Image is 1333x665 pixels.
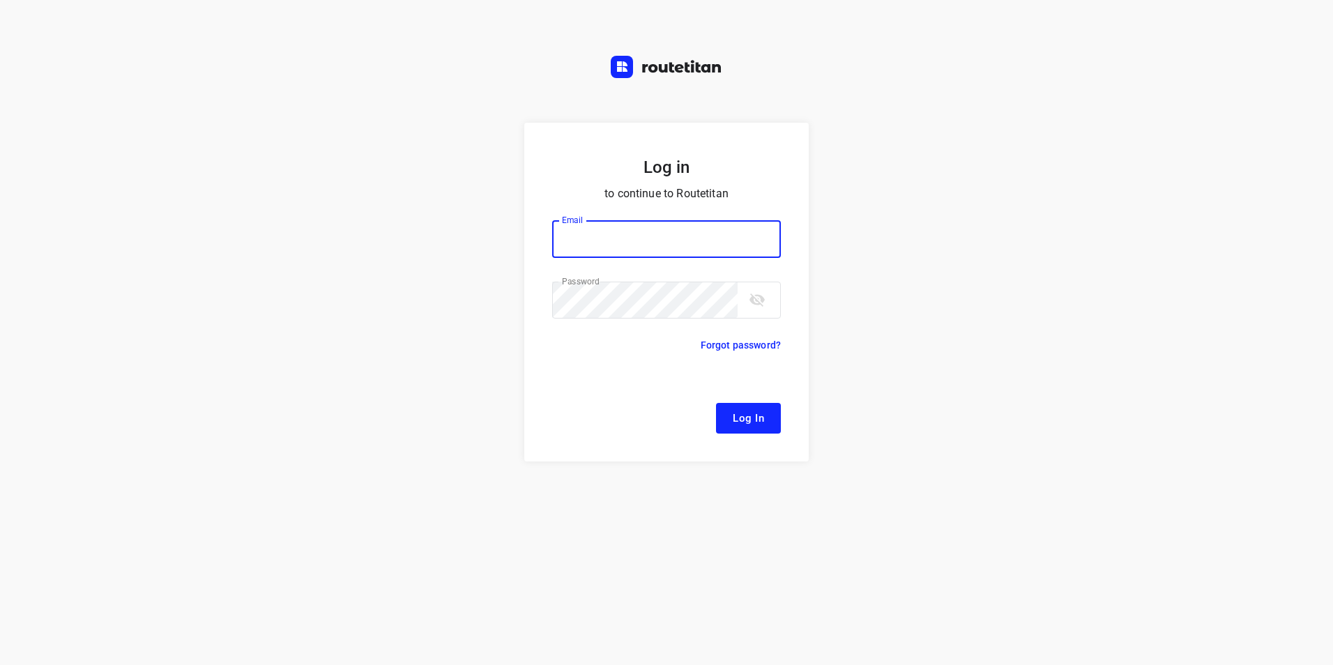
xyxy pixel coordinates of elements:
button: toggle password visibility [743,286,771,314]
button: Log In [716,403,781,434]
h5: Log in [552,156,781,178]
p: Forgot password? [701,337,781,353]
p: to continue to Routetitan [552,184,781,204]
img: Routetitan [611,56,722,78]
span: Log In [733,409,764,427]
